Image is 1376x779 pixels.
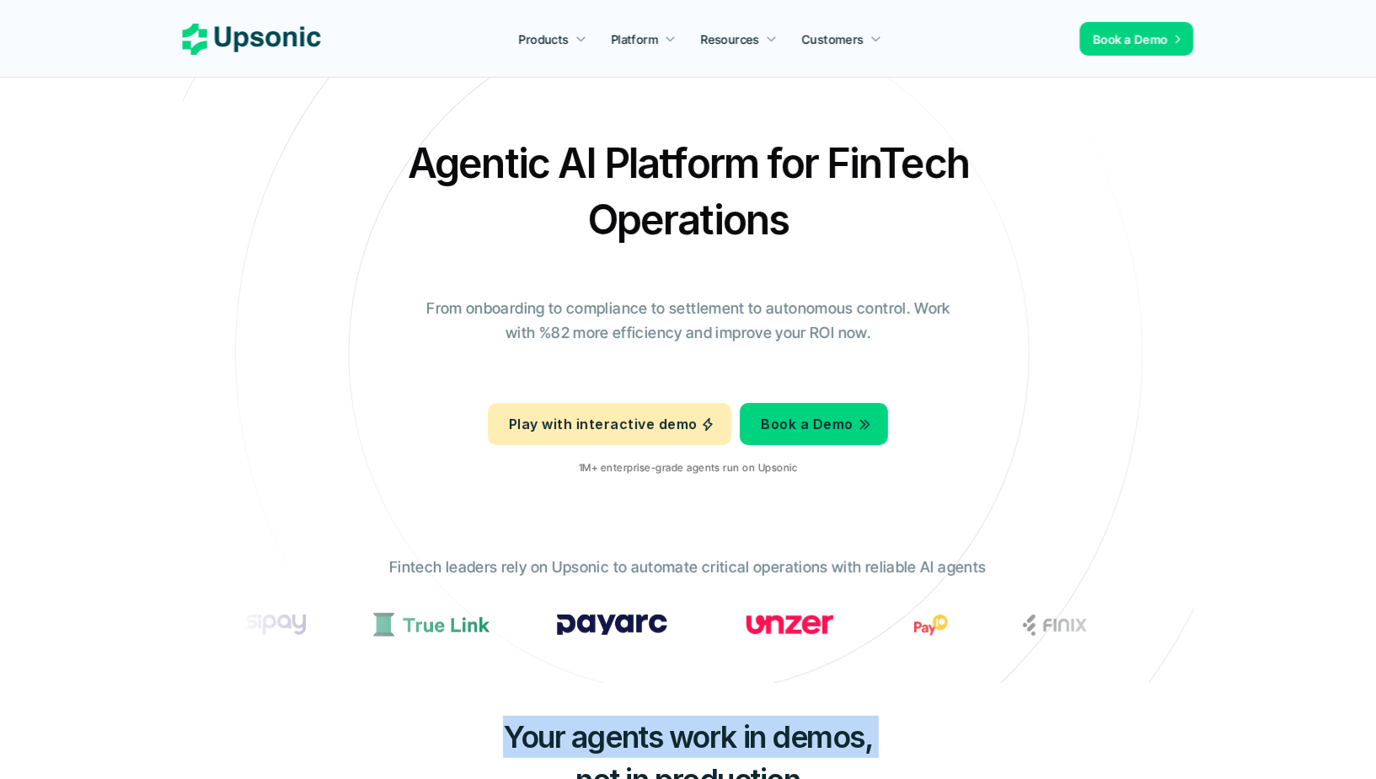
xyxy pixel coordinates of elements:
[509,412,697,437] p: Play with interactive demo
[762,412,854,437] p: Book a Demo
[389,556,986,580] p: Fintech leaders rely on Upsonic to automate critical operations with reliable AI agents
[579,462,797,474] p: 1M+ enterprise-grade agents run on Upsonic
[503,718,873,755] span: Your agents work in demos,
[394,135,983,248] h2: Agentic AI Platform for FinTech Operations
[1080,22,1194,56] a: Book a Demo
[488,403,731,445] a: Play with interactive demo
[1094,30,1169,48] p: Book a Demo
[741,403,888,445] a: Book a Demo
[802,30,865,48] p: Customers
[519,30,569,48] p: Products
[415,297,962,346] p: From onboarding to compliance to settlement to autonomous control. Work with %82 more efficiency ...
[509,24,597,54] a: Products
[701,30,760,48] p: Resources
[611,30,658,48] p: Platform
